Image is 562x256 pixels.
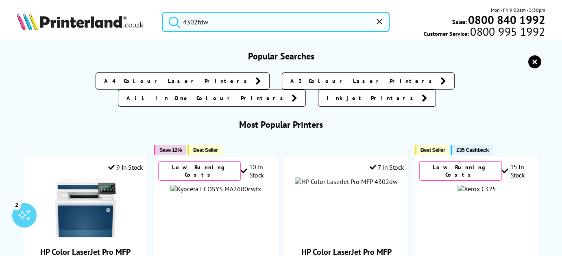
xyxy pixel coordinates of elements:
a: HP Color LaserJet Pro MFP 4302fdw [55,232,116,240]
img: Kyocera ECOSYS MA2600cwfx [170,185,261,193]
span: Best Seller [193,147,218,153]
img: HP Color LaserJet Pro MFP 4302fdw [55,177,116,238]
span: Mon - Fri 9:00am - 5:30pm [491,6,545,14]
span: A4 Colour Laser Printers [104,77,251,85]
div: Low Running Costs [158,161,241,181]
div: Low Running Costs [419,161,502,181]
h3: Popular Searches [17,50,545,62]
span: A3 Colour Laser Printers [290,77,436,85]
a: Inkjet Printers [318,90,436,107]
input: Search product o [162,12,390,32]
span: All In One Colour Printers [126,94,288,102]
img: Printerland Logo [17,12,144,30]
a: A4 Colour Laser Printers [96,72,270,90]
div: 7 In Stock [369,163,404,171]
div: 2 [12,200,21,209]
div: 9 In Stock [108,163,143,171]
span: Save 12% [159,147,182,153]
a: A3 Colour Laser Printers [282,72,455,90]
img: Xerox C325 [457,185,496,193]
div: 15 In Stock [502,163,534,179]
span: Customer Service: [424,28,545,37]
button: £35 Cashback [451,145,492,155]
span: Sales: [452,18,467,26]
span: 0800 995 1992 [469,28,545,35]
a: 0800 840 1992 [467,16,545,24]
button: Best Seller [415,145,449,155]
h3: Most Popular Printers [17,119,545,130]
button: Best Seller [187,145,222,155]
a: Printerland Logo [17,12,151,32]
span: £35 Cashback [456,147,488,153]
img: HP Color LaserJet Pro MFP 4302dw [295,177,398,186]
span: Inkjet Printers [327,94,418,102]
a: All In One Colour Printers [118,90,306,107]
span: Best Seller [420,147,445,153]
button: Save 12% [154,145,186,155]
div: 10 In Stock [241,163,273,179]
b: 0800 840 1992 [468,12,545,27]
